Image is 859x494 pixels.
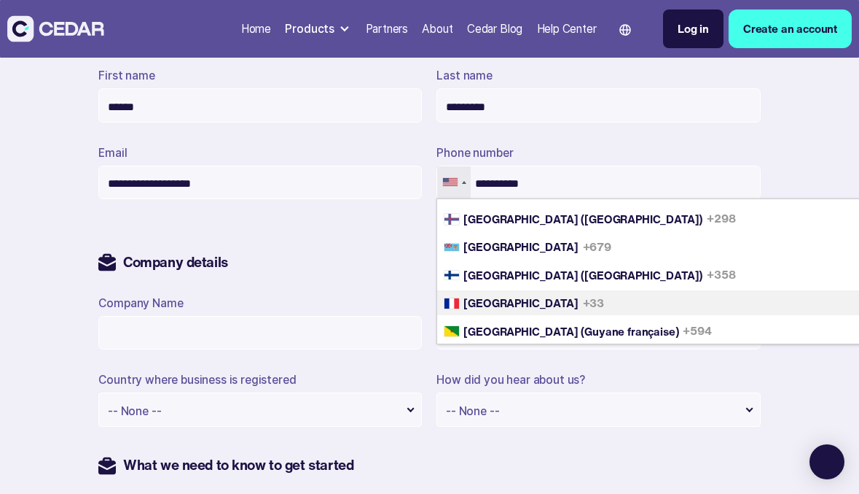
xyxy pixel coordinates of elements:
[707,211,735,228] span: +298
[98,146,127,160] label: Email
[583,239,611,255] span: +679
[360,13,414,45] a: Partners
[809,444,844,479] div: Open Intercom Messenger
[437,166,471,198] div: United States: +1
[422,20,452,37] div: About
[461,13,528,45] a: Cedar Blog
[235,13,277,45] a: Home
[463,267,702,284] span: [GEOGRAPHIC_DATA] ([GEOGRAPHIC_DATA])
[683,323,711,340] span: +594
[108,404,161,418] span: -- None --
[285,20,334,37] div: Products
[619,24,631,36] img: world icon
[537,20,597,37] div: Help Center
[729,9,852,48] a: Create an account
[436,146,513,160] label: Phone number
[436,373,585,387] label: How did you hear about us?
[583,295,605,312] span: +33
[531,13,603,45] a: Help Center
[280,15,357,43] div: Products
[436,69,492,82] label: Last name
[707,267,735,284] span: +358
[463,239,578,255] span: [GEOGRAPHIC_DATA]
[467,20,522,37] div: Cedar Blog
[463,323,678,340] span: [GEOGRAPHIC_DATA] (Guyane française)
[366,20,409,37] div: Partners
[98,69,154,82] label: First name
[417,13,459,45] a: About
[663,9,723,48] a: Log in
[98,373,296,387] label: Country where business is registered
[241,20,271,37] div: Home
[98,296,183,310] label: Company Name
[446,404,499,418] span: -- None --
[463,295,578,312] span: [GEOGRAPHIC_DATA]
[116,254,227,271] h2: Company details
[678,20,709,37] div: Log in
[463,211,702,228] span: [GEOGRAPHIC_DATA] ([GEOGRAPHIC_DATA])
[116,457,353,474] h2: What we need to know to get started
